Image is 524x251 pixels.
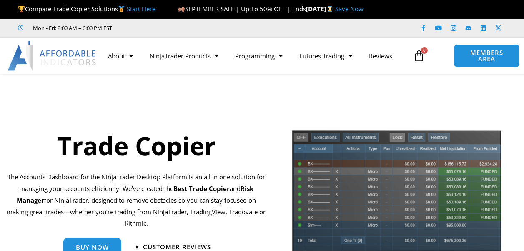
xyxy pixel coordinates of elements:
[6,128,266,163] h1: Trade Copier
[17,184,253,204] strong: Risk Manager
[18,6,25,12] img: 🏆
[227,46,291,65] a: Programming
[31,23,112,33] span: Mon - Fri: 8:00 AM – 6:00 PM EST
[291,46,361,65] a: Futures Trading
[462,50,511,62] span: MEMBERS AREA
[136,244,211,250] a: Customer Reviews
[143,244,211,250] span: Customer Reviews
[124,24,249,32] iframe: Customer reviews powered by Trustpilot
[76,244,109,251] span: Buy Now
[327,6,333,12] img: ⌛
[306,5,335,13] strong: [DATE]
[173,184,230,193] b: Best Trade Copier
[454,44,519,68] a: MEMBERS AREA
[178,5,306,13] span: SEPTEMBER SALE | Up To 50% OFF | Ends
[178,6,185,12] img: 🍂
[100,46,409,65] nav: Menu
[127,5,155,13] a: Start Here
[118,6,125,12] img: 🥇
[421,47,428,54] span: 0
[335,5,364,13] a: Save Now
[100,46,141,65] a: About
[6,171,266,229] p: The Accounts Dashboard for the NinjaTrader Desktop Platform is an all in one solution for managin...
[361,46,401,65] a: Reviews
[401,44,437,68] a: 0
[141,46,227,65] a: NinjaTrader Products
[18,5,155,13] span: Compare Trade Copier Solutions
[8,41,97,71] img: LogoAI | Affordable Indicators – NinjaTrader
